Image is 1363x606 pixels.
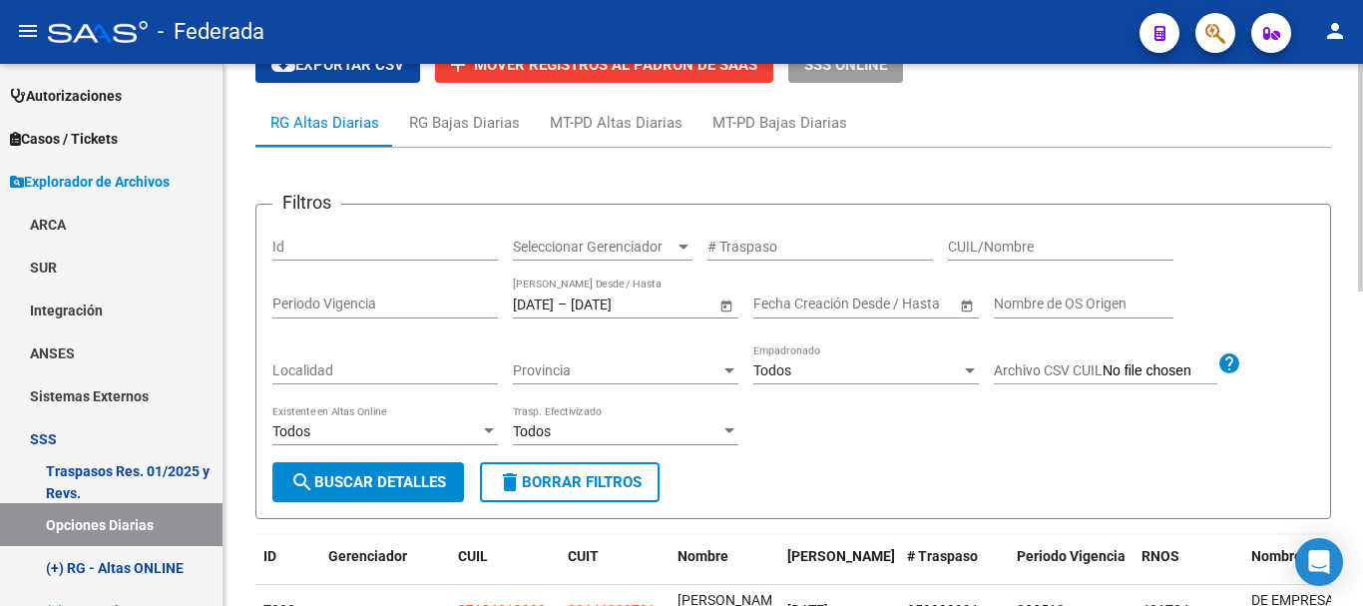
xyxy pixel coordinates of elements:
h3: Filtros [272,189,341,217]
span: Explorador de Archivos [10,171,170,193]
button: Exportar CSV [255,46,420,83]
mat-icon: search [290,470,314,494]
span: SSS ONLINE [804,56,887,74]
button: Mover registros al PADRÓN de SAAS [435,46,773,83]
span: Todos [513,423,551,439]
datatable-header-cell: # Traspaso [899,535,1009,601]
div: Open Intercom Messenger [1295,538,1343,586]
input: Fecha fin [571,296,669,312]
input: Fecha fin [843,296,941,312]
mat-icon: person [1323,19,1347,43]
span: Exportar CSV [271,56,404,74]
datatable-header-cell: Nombre [670,535,779,601]
button: Buscar Detalles [272,462,464,502]
div: MT-PD Altas Diarias [550,112,682,134]
datatable-header-cell: CUIT [560,535,670,601]
span: Provincia [513,362,720,379]
div: MT-PD Bajas Diarias [712,112,847,134]
span: Autorizaciones [10,85,122,107]
span: Todos [753,362,791,378]
span: [PERSON_NAME] [787,548,895,564]
span: Periodo Vigencia [1017,548,1126,564]
div: RG Altas Diarias [270,112,379,134]
span: Seleccionar Gerenciador [513,239,675,256]
button: SSS ONLINE [788,46,903,83]
span: Nombre [678,548,728,564]
span: ID [263,548,276,564]
datatable-header-cell: Gerenciador [320,535,450,601]
span: Buscar Detalles [290,473,446,491]
button: Open calendar [956,295,977,315]
span: – [558,296,567,312]
datatable-header-cell: ID [255,535,320,601]
datatable-header-cell: RNOS [1134,535,1243,601]
span: Mover registros al PADRÓN de SAAS [474,56,757,74]
span: Todos [272,423,310,439]
input: Archivo CSV CUIL [1103,362,1217,380]
datatable-header-cell: Periodo Vigencia [1009,535,1134,601]
mat-icon: delete [498,470,522,494]
datatable-header-cell: Fecha Traspaso [779,535,899,601]
mat-icon: menu [16,19,40,43]
span: Borrar Filtros [498,473,642,491]
span: RNOS [1141,548,1179,564]
span: Casos / Tickets [10,128,118,150]
input: Fecha inicio [753,296,826,312]
button: Open calendar [715,295,736,315]
span: CUIT [568,548,599,564]
span: Nombre OS [1251,548,1324,564]
button: Borrar Filtros [480,462,660,502]
div: RG Bajas Diarias [409,112,520,134]
input: Fecha inicio [513,296,554,312]
mat-icon: add [446,53,470,77]
span: CUIL [458,548,488,564]
span: # Traspaso [907,548,978,564]
span: Gerenciador [328,548,407,564]
span: Archivo CSV CUIL [994,362,1103,378]
datatable-header-cell: CUIL [450,535,560,601]
span: - Federada [158,10,264,54]
mat-icon: help [1217,351,1241,375]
